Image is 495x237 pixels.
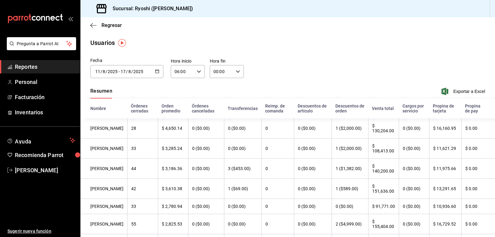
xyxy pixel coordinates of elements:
th: [PERSON_NAME] [80,159,127,179]
img: Tooltip marker [118,39,126,47]
th: 3 ($453.00) [224,159,261,179]
button: Pregunta a Parrot AI [7,37,76,50]
th: Propina de pay [461,99,495,118]
th: 0 ($0.00) [332,199,368,214]
th: $ 130,204.00 [368,118,399,138]
th: $ 11,621.29 [429,138,462,159]
span: / [101,69,102,74]
th: $ 108,413.00 [368,138,399,159]
th: $ 10,936.60 [429,199,462,214]
th: $ 0.00 [461,138,495,159]
th: 0 ($0.00) [188,214,224,234]
th: 2 ($4,999.00) [332,214,368,234]
span: Sugerir nueva función [7,228,75,235]
th: 0 ($0.00) [399,118,429,138]
th: 33 [127,138,158,159]
th: 0 ($0.00) [188,179,224,199]
div: Usuarios [90,38,115,47]
th: 1 ($2,000.00) [332,118,368,138]
th: 1 ($69.00) [224,179,261,199]
button: Regresar [90,22,122,28]
th: Propina de tarjeta [429,99,462,118]
input: Day [95,69,101,74]
th: $ 0.00 [461,199,495,214]
th: Venta total [368,99,399,118]
span: [PERSON_NAME] [15,166,75,174]
th: 0 ($0.00) [399,138,429,159]
span: Regresar [101,22,122,28]
th: 44 [127,159,158,179]
th: 0 ($0.00) [294,214,332,234]
th: $ 0.00 [461,179,495,199]
th: 1 ($589.00) [332,179,368,199]
div: Fecha [90,57,163,64]
span: / [126,69,128,74]
th: 0 ($0.00) [294,118,332,138]
input: Year [133,69,144,74]
th: 0 ($0.00) [188,118,224,138]
th: 0 ($0.00) [294,179,332,199]
th: 0 [261,118,294,138]
th: $ 140,200.00 [368,159,399,179]
th: 0 ($0.00) [294,199,332,214]
input: Day [120,69,126,74]
th: Descuentos de orden [332,99,368,118]
label: Hora fin [210,59,244,63]
label: Hora inicio [171,59,205,63]
th: Orden promedio [158,99,188,118]
th: $ 3,285.24 [158,138,188,159]
span: Recomienda Parrot [15,151,75,159]
span: Facturación [15,93,75,101]
th: Reimp. de comanda [261,99,294,118]
th: $ 13,291.65 [429,179,462,199]
th: 0 ($0.00) [224,199,261,214]
th: 0 ($0.00) [224,138,261,159]
th: $ 2,780.94 [158,199,188,214]
th: Órdenes canceladas [188,99,224,118]
th: 0 [261,159,294,179]
span: / [105,69,107,74]
th: $ 0.00 [461,118,495,138]
th: $ 2,825.53 [158,214,188,234]
th: 0 ($0.00) [188,159,224,179]
th: 0 ($0.00) [399,199,429,214]
th: 28 [127,118,158,138]
th: [PERSON_NAME] [80,179,127,199]
th: Descuentos de artículo [294,99,332,118]
th: Nombre [80,99,127,118]
th: 42 [127,179,158,199]
th: [PERSON_NAME] [80,214,127,234]
h3: Sucursal: Ryoshi ([PERSON_NAME]) [108,5,193,12]
th: 0 [261,179,294,199]
th: [PERSON_NAME] [80,118,127,138]
th: $ 4,650.14 [158,118,188,138]
th: 0 ($0.00) [399,179,429,199]
span: Reportes [15,63,75,71]
th: $ 16,160.95 [429,118,462,138]
th: 0 [261,214,294,234]
span: - [118,69,120,74]
input: Month [102,69,105,74]
th: 0 ($0.00) [224,214,261,234]
th: $ 11,975.66 [429,159,462,179]
th: Órdenes cerradas [127,99,158,118]
th: 0 ($0.00) [294,138,332,159]
th: [PERSON_NAME] [80,138,127,159]
th: $ 91,771.00 [368,199,399,214]
th: 0 ($0.00) [294,159,332,179]
input: Month [128,69,131,74]
th: Cargos por servicio [399,99,429,118]
span: Personal [15,78,75,86]
th: 0 ($0.00) [399,159,429,179]
span: Exportar a Excel [443,88,485,95]
th: 1 ($1,382.00) [332,159,368,179]
input: Year [107,69,118,74]
button: open_drawer_menu [68,16,73,21]
th: [PERSON_NAME] [80,199,127,214]
div: navigation tabs [90,88,112,99]
th: $ 3,186.36 [158,159,188,179]
th: 55 [127,214,158,234]
th: 0 [261,138,294,159]
th: 0 ($0.00) [188,138,224,159]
